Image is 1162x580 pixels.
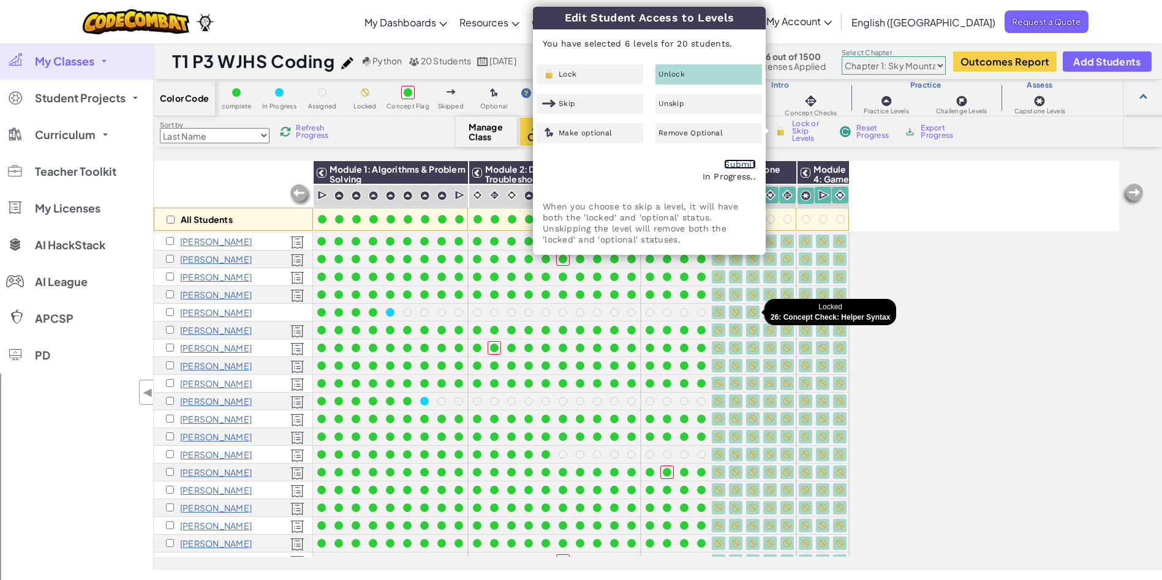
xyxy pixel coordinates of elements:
span: English ([GEOGRAPHIC_DATA]) [851,16,995,29]
span: My Dashboards [364,16,436,29]
img: IconCutscene.svg [317,189,329,201]
p: All Students [181,214,233,224]
img: iconPencil.svg [341,57,353,69]
img: MultipleUsers.png [409,57,420,66]
label: Select Chapter [842,48,946,58]
p: You have selected 6 levels for 20 students. [534,29,765,58]
a: My Account [734,2,838,41]
img: IconCutscene.svg [818,189,830,201]
button: Add Students [1063,51,1151,72]
img: IconCapstoneLevel.svg [801,190,811,201]
img: IconPracticeLevel.svg [334,190,344,201]
img: CodeCombat logo [83,9,190,34]
span: My Account [766,15,832,28]
img: IconPracticeLevel.svg [420,190,430,201]
span: AI HackStack [35,239,105,250]
img: IconSkippedLevel.svg [542,98,556,109]
span: Licenses Applied [756,61,826,71]
div: Sign out [5,84,1157,95]
span: Module 2: Debugging & Troubleshooting [485,164,584,184]
img: IconPracticeLevel.svg [351,190,361,201]
div: Locked [764,299,896,325]
div: Sort New > Old [5,40,1157,51]
img: IconCinematic.svg [764,189,776,201]
span: Remove Optional [658,129,723,137]
img: IconPracticeLevel.svg [385,190,396,201]
img: IconCinematic.svg [472,189,483,201]
div: Options [5,73,1157,84]
span: Skip [559,100,575,107]
img: IconPracticeLevel.svg [437,190,447,201]
img: IconLock.svg [542,69,556,80]
span: Resources [459,16,508,29]
h3: Edit Student Access to Levels [533,7,766,29]
span: Make optional [559,129,612,137]
span: Curriculum [35,129,96,140]
a: Submit [724,159,756,169]
span: Student Projects [35,92,126,104]
img: IconCutscene.svg [455,189,466,201]
span: Module 1: Algorithms & Problem Solving [330,164,466,184]
span: AI League [35,276,88,287]
a: Request a Quote [1005,10,1088,33]
span: 296 out of 1500 [756,51,826,61]
img: IconPracticeLevel.svg [368,190,379,201]
img: IconPracticeLevel.svg [524,190,534,201]
img: Ozaria [195,13,215,31]
span: [DATE] [489,55,516,66]
span: Add Students [1073,56,1141,67]
img: Arrow_Left_Inactive.png [289,183,313,208]
img: IconInteractive.svg [489,189,500,201]
span: Module 4: Game Design & Capstone Project [813,164,856,214]
img: IconPracticeLevel.svg [402,190,413,201]
a: Curriculum [526,6,600,39]
span: 20 Students [421,55,472,66]
span: Unskip [658,100,684,107]
div: Sort A > Z [5,29,1157,40]
strong: 26: Concept Check: Helper Syntax [771,313,890,322]
img: calendar.svg [477,57,488,66]
span: My Licenses [35,203,100,214]
input: Search outlines [5,16,113,29]
a: English ([GEOGRAPHIC_DATA]) [845,6,1002,39]
button: Outcomes Report [953,51,1057,72]
div: In Progress.. [543,171,756,183]
img: IconCinematic.svg [834,189,846,201]
span: Unlock [658,70,685,78]
div: Delete [5,62,1157,73]
span: ◀ [143,383,153,401]
img: IconInteractive.svg [782,189,793,201]
img: python.png [363,57,372,66]
h1: T1 P3 WJHS Coding [172,50,335,73]
a: My Dashboards [358,6,453,39]
span: Teacher Toolkit [35,166,116,177]
img: IconCinematic.svg [506,189,518,201]
div: Home [5,5,256,16]
span: Python [372,55,402,66]
span: Lock [559,70,576,78]
img: IconOptionalLevel.svg [542,127,556,138]
div: Move To ... [5,51,1157,62]
span: Curriculum [532,16,583,29]
span: My Classes [35,56,94,67]
a: Resources [453,6,526,39]
p: When you choose to skip a level, it will have both the 'locked' and 'optional' status. Unskipping... [543,201,756,245]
